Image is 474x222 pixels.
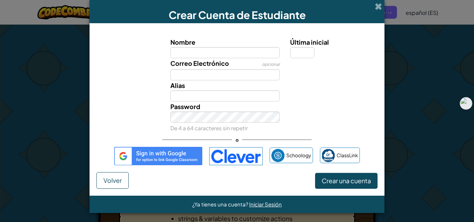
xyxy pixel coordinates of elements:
[232,135,242,145] span: o
[170,103,200,110] span: Password
[262,62,280,67] span: opcional
[337,150,358,160] span: ClassLink
[286,150,311,160] span: Schoology
[114,147,202,165] img: gplus_sso_button2.svg
[322,177,371,185] span: Crear una cuenta
[209,147,263,165] img: clever-logo-blue.png
[103,176,122,184] span: Volver
[322,149,335,162] img: classlink-logo-small.png
[169,8,306,21] span: Crear Cuenta de Estudiante
[170,59,229,67] span: Correo Electrónico
[315,173,378,189] button: Crear una cuenta
[249,201,282,207] a: Iniciar Sesión
[170,81,185,89] span: Alias
[170,125,248,131] small: De 4 a 64 caracteres sin repetir
[96,172,129,189] button: Volver
[290,38,329,46] span: Última inicial
[170,38,195,46] span: Nombre
[192,201,249,207] span: ¿Ya tienes una cuenta?
[271,149,285,162] img: schoology.png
